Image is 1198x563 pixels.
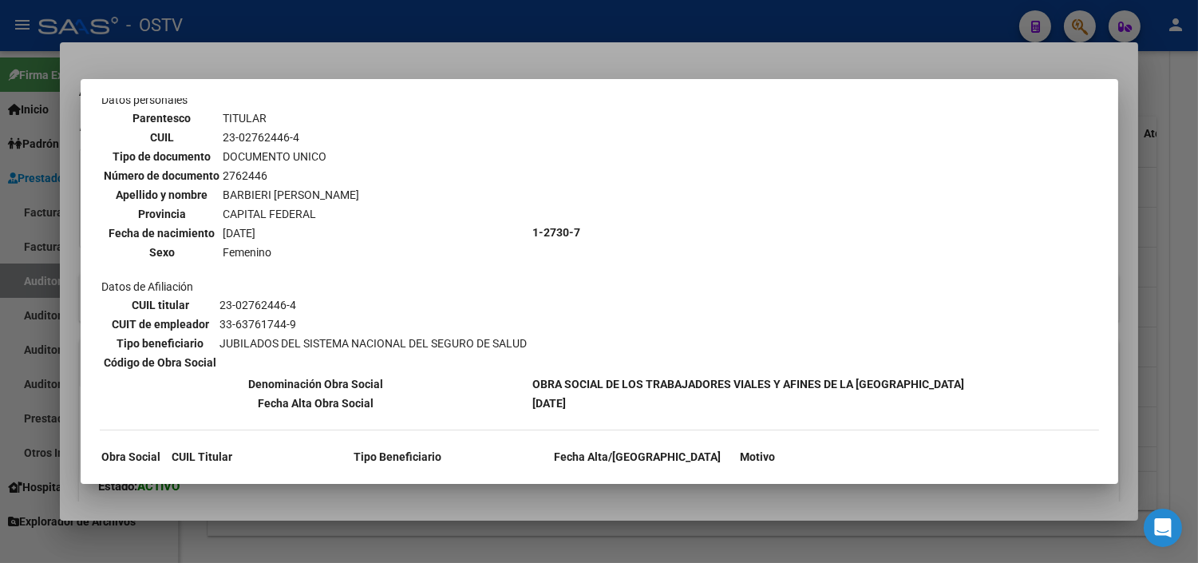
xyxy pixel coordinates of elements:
b: OBRA SOCIAL DE LOS TRABAJADORES VIALES Y AFINES DE LA [GEOGRAPHIC_DATA] [533,378,965,391]
td: DOCUMENTO UNICO [223,148,361,165]
th: Apellido y nombre [104,186,221,204]
td: 2762446 [223,167,361,184]
th: Tipo beneficiario [104,335,218,352]
td: [DATE] [223,224,361,242]
td: CAPITAL FEDERAL [223,205,361,223]
th: Tipo Beneficiario [243,448,552,466]
th: Obra Social [101,448,162,466]
th: CUIT de empleador [104,315,218,333]
b: 1-2730-7 [533,226,581,239]
th: Fecha Alta Obra Social [101,394,531,412]
th: CUIL Titular [164,448,242,466]
td: Datos personales Datos de Afiliación [101,91,531,374]
th: Tipo de documento [104,148,221,165]
td: TITULAR [223,109,361,127]
th: Sexo [104,244,221,261]
th: Provincia [104,205,221,223]
th: Denominación Obra Social [101,375,531,393]
td: JUBILADOS DEL SISTEMA NACIONAL DEL SEGURO DE SALUD [219,335,528,352]
td: 23-02762446-4 [219,296,528,314]
td: 33-63761744-9 [219,315,528,333]
b: [DATE] [533,397,567,410]
th: CUIL titular [104,296,218,314]
td: Femenino [223,244,361,261]
th: CUIL [104,129,221,146]
th: Número de documento [104,167,221,184]
th: Parentesco [104,109,221,127]
td: BARBIERI [PERSON_NAME] [223,186,361,204]
th: Motivo [724,448,792,466]
th: Código de Obra Social [104,354,218,371]
th: Fecha Alta/[GEOGRAPHIC_DATA] [554,448,722,466]
div: Open Intercom Messenger [1144,509,1182,547]
th: Fecha de nacimiento [104,224,221,242]
td: 23-02762446-4 [223,129,361,146]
